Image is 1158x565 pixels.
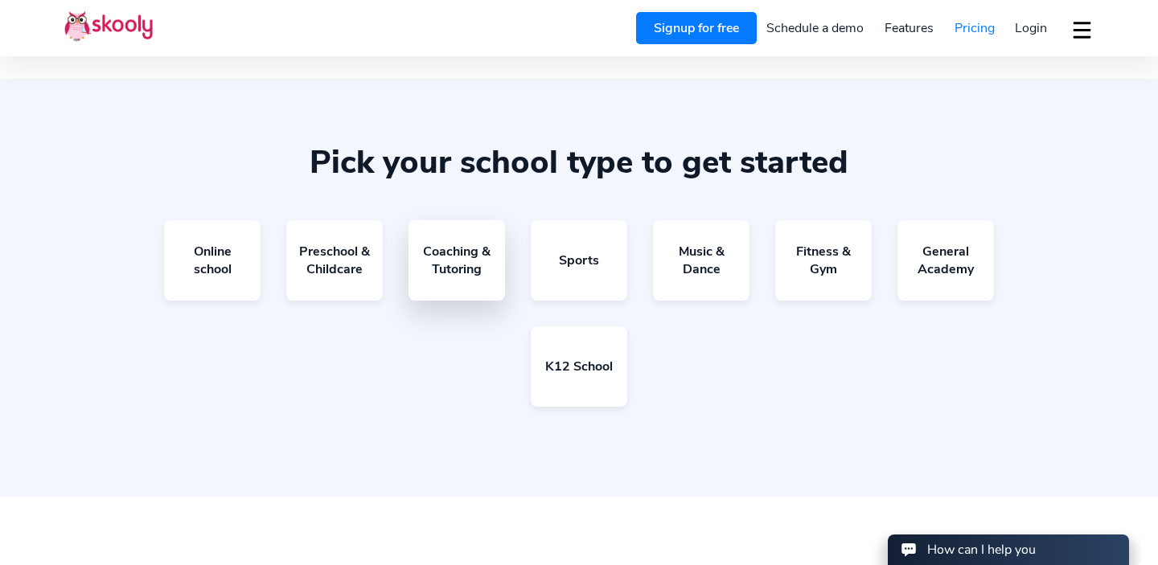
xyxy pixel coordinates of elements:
a: Preschool & Childcare [286,220,383,301]
a: Coaching & Tutoring [409,220,505,301]
a: General Academy [897,220,994,301]
a: Fitness & Gym [775,220,872,301]
a: Sports [531,220,627,301]
a: K12 School [531,326,627,407]
a: Pricing [944,15,1005,41]
button: dropdown menu [1070,11,1094,48]
span: Login [1015,19,1047,37]
div: Pick your school type to get started [64,143,1094,182]
span: Pricing [955,19,995,37]
a: Login [1004,15,1057,41]
img: Skooly [64,10,153,42]
a: Schedule a demo [757,15,875,41]
a: Features [874,15,944,41]
a: Signup for free [636,12,757,44]
a: Music & Dance [653,220,749,301]
a: Online school [164,220,261,301]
